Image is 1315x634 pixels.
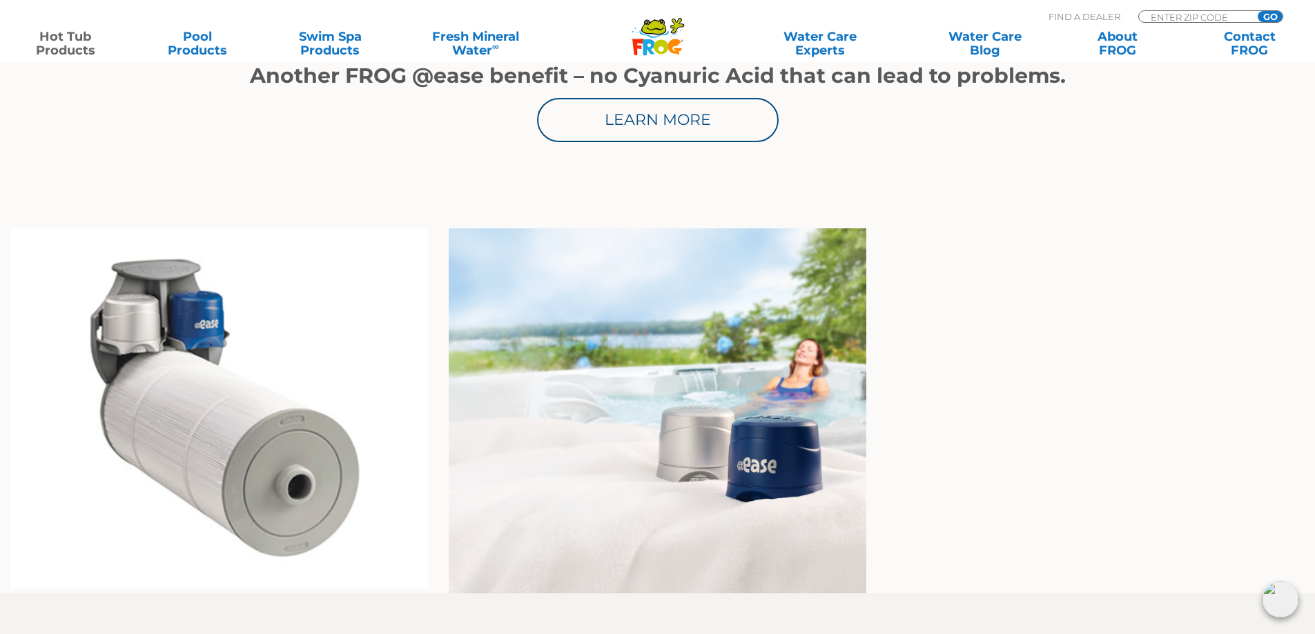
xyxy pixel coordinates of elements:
[933,30,1036,57] a: Water CareBlog
[10,228,428,588] img: 11
[1049,10,1120,23] p: Find A Dealer
[146,30,249,57] a: PoolProducts
[1258,11,1283,22] input: GO
[411,30,540,57] a: Fresh MineralWater∞
[1263,582,1298,617] img: openIcon
[1066,30,1169,57] a: AboutFROG
[887,228,1305,593] img: @Ease_Sundance
[14,30,117,57] a: Hot TubProducts
[492,41,499,52] sup: ∞
[737,30,904,57] a: Water CareExperts
[449,228,866,593] img: sundance lifestyle
[1198,30,1301,57] a: ContactFROG
[244,64,1072,88] h1: Another FROG @ease benefit – no Cyanuric Acid that can lead to problems.
[537,98,779,142] a: Learn More
[279,30,382,57] a: Swim SpaProducts
[1149,11,1243,23] input: Zip Code Form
